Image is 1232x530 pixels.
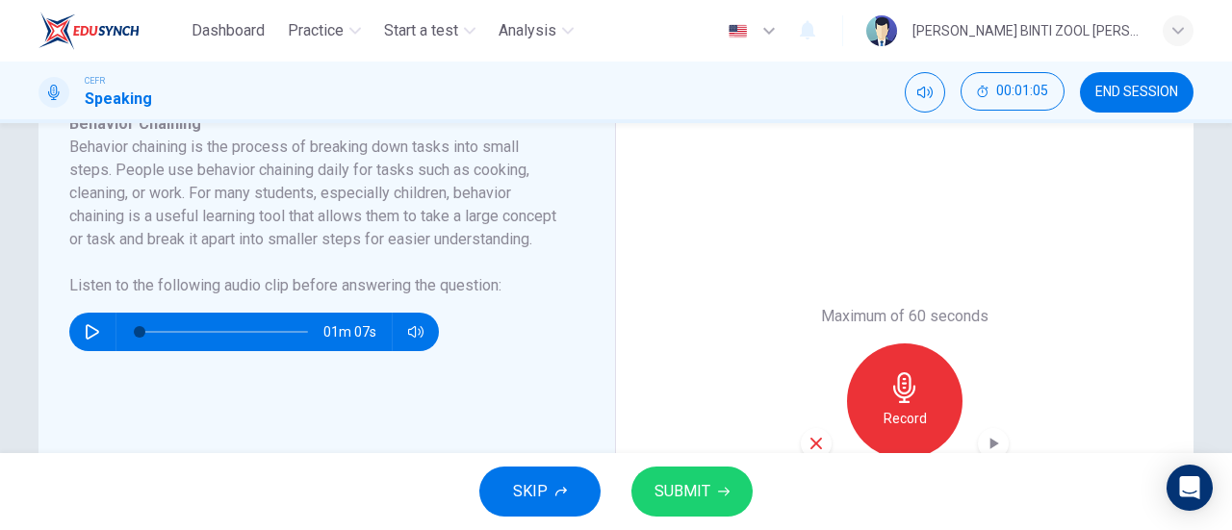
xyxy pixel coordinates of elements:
h1: Speaking [85,88,152,111]
div: Hide [961,72,1065,113]
button: Start a test [376,13,483,48]
img: Profile picture [866,15,897,46]
span: CEFR [85,74,105,88]
button: Dashboard [184,13,272,48]
button: SUBMIT [631,467,753,517]
img: EduSynch logo [38,12,140,50]
span: Behavior Chaining [69,114,201,133]
button: SKIP [479,467,601,517]
span: Dashboard [192,19,265,42]
img: en [726,24,750,38]
span: Analysis [499,19,556,42]
h6: Listen to the following audio clip before answering the question : [69,274,561,297]
div: Mute [905,72,945,113]
h6: Record [884,407,927,430]
span: 00:01:05 [996,84,1048,99]
button: 00:01:05 [961,72,1065,111]
span: SUBMIT [654,478,710,505]
div: Open Intercom Messenger [1167,465,1213,511]
a: EduSynch logo [38,12,184,50]
button: END SESSION [1080,72,1193,113]
span: END SESSION [1095,85,1178,100]
span: SKIP [513,478,548,505]
span: Practice [288,19,344,42]
span: 01m 07s [323,313,392,351]
div: [PERSON_NAME] BINTI ZOOL [PERSON_NAME] [912,19,1140,42]
button: Record [847,343,962,459]
button: Analysis [491,13,581,48]
button: Practice [280,13,369,48]
span: Start a test [384,19,458,42]
h6: Behavior chaining is the process of breaking down tasks into small steps. People use behavior cha... [69,136,561,251]
h6: Maximum of 60 seconds [821,305,988,328]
